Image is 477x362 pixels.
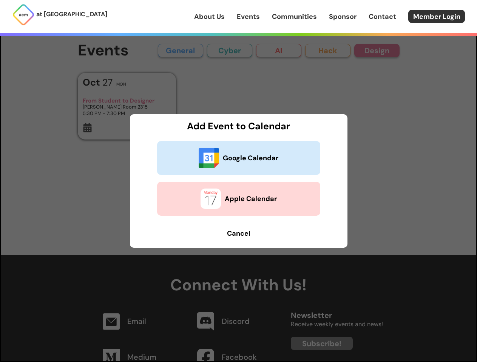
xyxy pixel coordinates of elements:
[157,182,320,216] button: Apple Calendar
[227,229,250,238] b: Cancel
[201,189,221,209] img: apple calendar
[272,12,317,21] a: Communities
[194,12,225,21] a: About Us
[220,226,257,241] button: Cancel
[369,12,396,21] a: Contact
[157,141,320,175] button: Google Calendar
[408,10,465,23] a: Member Login
[223,153,278,163] b: Google Calendar
[137,121,341,131] h3: Add Event to Calendar
[225,194,277,204] b: Apple Calendar
[36,9,107,19] p: at [GEOGRAPHIC_DATA]
[12,3,35,26] img: ACM Logo
[237,12,260,21] a: Events
[199,148,219,168] img: google calendar
[329,12,357,21] a: Sponsor
[12,3,107,26] a: at [GEOGRAPHIC_DATA]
